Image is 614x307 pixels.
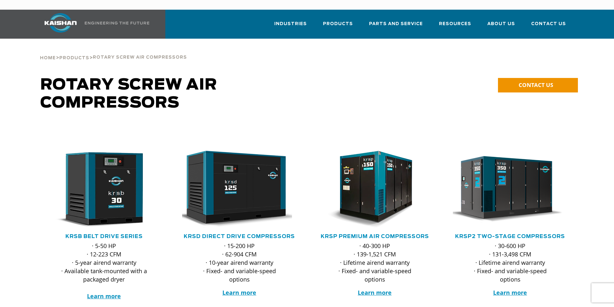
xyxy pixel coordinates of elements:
div: > > [40,39,187,63]
div: krsp150 [317,151,432,228]
a: Learn more [222,289,256,296]
a: KRSB Belt Drive Series [65,234,143,239]
p: · 5-50 HP · 12-223 CFM · 5-year airend warranty · Available tank-mounted with a packaged dryer [60,242,149,300]
a: Learn more [358,289,392,296]
a: Resources [439,15,471,37]
span: Contact Us [531,20,566,28]
a: Learn more [493,289,527,296]
p: · 30-600 HP · 131-3,498 CFM · Lifetime airend warranty · Fixed- and variable-speed options [466,242,555,283]
a: CONTACT US [498,78,578,92]
div: krsd125 [182,151,297,228]
span: Parts and Service [369,20,423,28]
span: CONTACT US [519,81,553,89]
span: About Us [487,20,515,28]
img: krsd125 [177,151,292,228]
a: Home [40,55,56,61]
span: Industries [274,20,307,28]
a: Contact Us [531,15,566,37]
img: krsb30 [42,151,157,228]
div: krsp350 [453,151,568,228]
a: KRSP Premium Air Compressors [321,234,429,239]
a: Parts and Service [369,15,423,37]
img: krsp350 [448,151,563,228]
img: kaishan logo [36,13,85,33]
span: Resources [439,20,471,28]
a: KRSP2 Two-Stage Compressors [455,234,565,239]
span: Home [40,56,56,60]
span: Rotary Screw Air Compressors [93,55,187,60]
img: Engineering the future [85,22,149,24]
a: About Us [487,15,515,37]
a: Kaishan USA [36,10,151,39]
img: krsp150 [313,151,427,228]
span: Products [59,56,89,60]
a: Products [323,15,353,37]
div: krsb30 [47,151,161,228]
span: Products [323,20,353,28]
a: Industries [274,15,307,37]
a: Products [59,55,89,61]
p: · 15-200 HP · 62-904 CFM · 10-year airend warranty · Fixed- and variable-speed options [195,242,284,283]
span: Rotary Screw Air Compressors [40,77,217,111]
p: · 40-300 HP · 139-1,521 CFM · Lifetime airend warranty · Fixed- and variable-speed options [330,242,419,283]
a: Learn more [87,292,121,300]
a: KRSD Direct Drive Compressors [184,234,295,239]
